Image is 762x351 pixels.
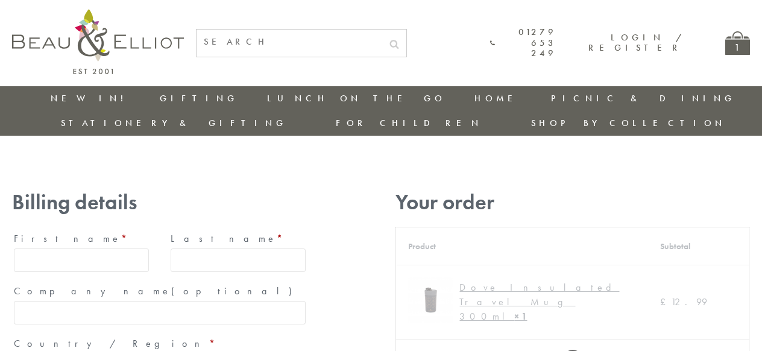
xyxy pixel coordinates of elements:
span: (optional) [171,285,299,297]
a: For Children [336,117,482,129]
label: Last name [171,229,306,248]
a: 1 [725,31,750,55]
label: First name [14,229,149,248]
a: Shop by collection [531,117,726,129]
a: Home [474,92,523,104]
a: Lunch On The Go [267,92,446,104]
label: Company name [14,282,306,301]
a: Login / Register [588,31,683,54]
input: SEARCH [197,30,382,54]
a: Stationery & Gifting [61,117,287,129]
h3: Billing details [12,190,307,215]
h3: Your order [395,190,750,215]
a: New in! [51,92,131,104]
a: Gifting [160,92,238,104]
a: Picnic & Dining [551,92,735,104]
a: 01279 653 249 [490,27,557,58]
img: logo [12,9,184,74]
